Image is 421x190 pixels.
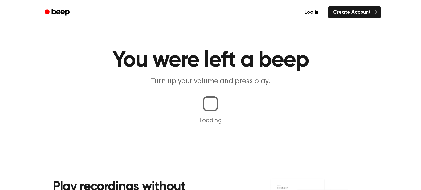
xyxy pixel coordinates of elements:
a: Create Account [328,6,381,18]
p: Turn up your volume and press play. [92,76,329,87]
a: Log in [298,5,325,19]
p: Loading [7,116,414,125]
h1: You were left a beep [53,49,368,71]
a: Beep [40,6,75,18]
